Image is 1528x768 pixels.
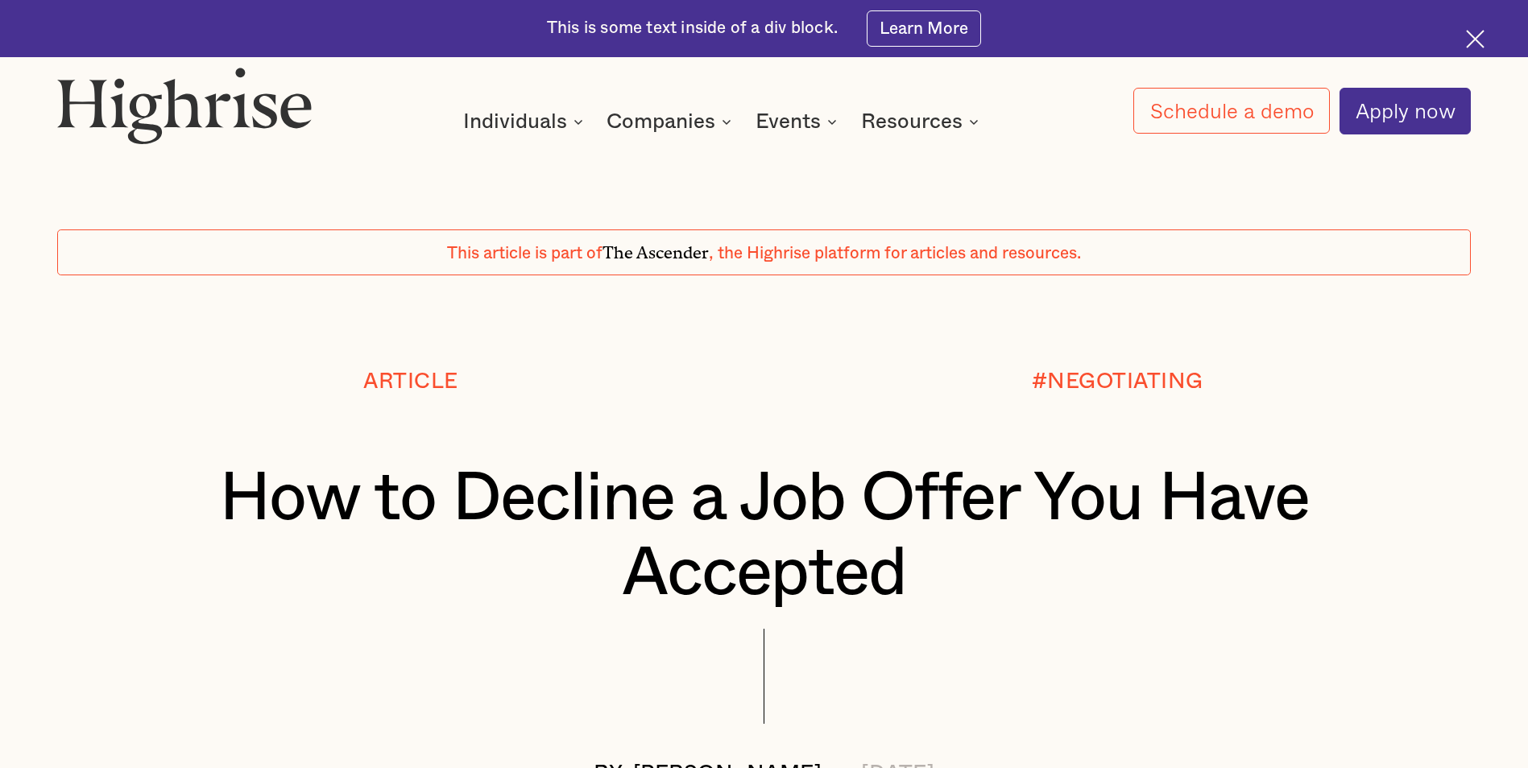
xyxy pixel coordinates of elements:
div: Individuals [463,112,588,131]
div: This is some text inside of a div block. [547,17,838,39]
span: This article is part of [447,245,603,262]
div: Resources [861,112,983,131]
div: Resources [861,112,963,131]
div: Events [756,112,842,131]
span: , the Highrise platform for articles and resources. [709,245,1081,262]
img: Cross icon [1466,30,1485,48]
h1: How to Decline a Job Offer You Have Accepted [116,461,1412,611]
a: Learn More [867,10,982,47]
img: Highrise logo [57,67,313,144]
a: Schedule a demo [1133,88,1329,134]
div: Article [363,370,458,394]
div: #NEGOTIATING [1032,370,1203,394]
div: Events [756,112,821,131]
div: Companies [607,112,715,131]
span: The Ascender [603,239,709,259]
div: Companies [607,112,736,131]
a: Apply now [1340,88,1471,134]
div: Individuals [463,112,567,131]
